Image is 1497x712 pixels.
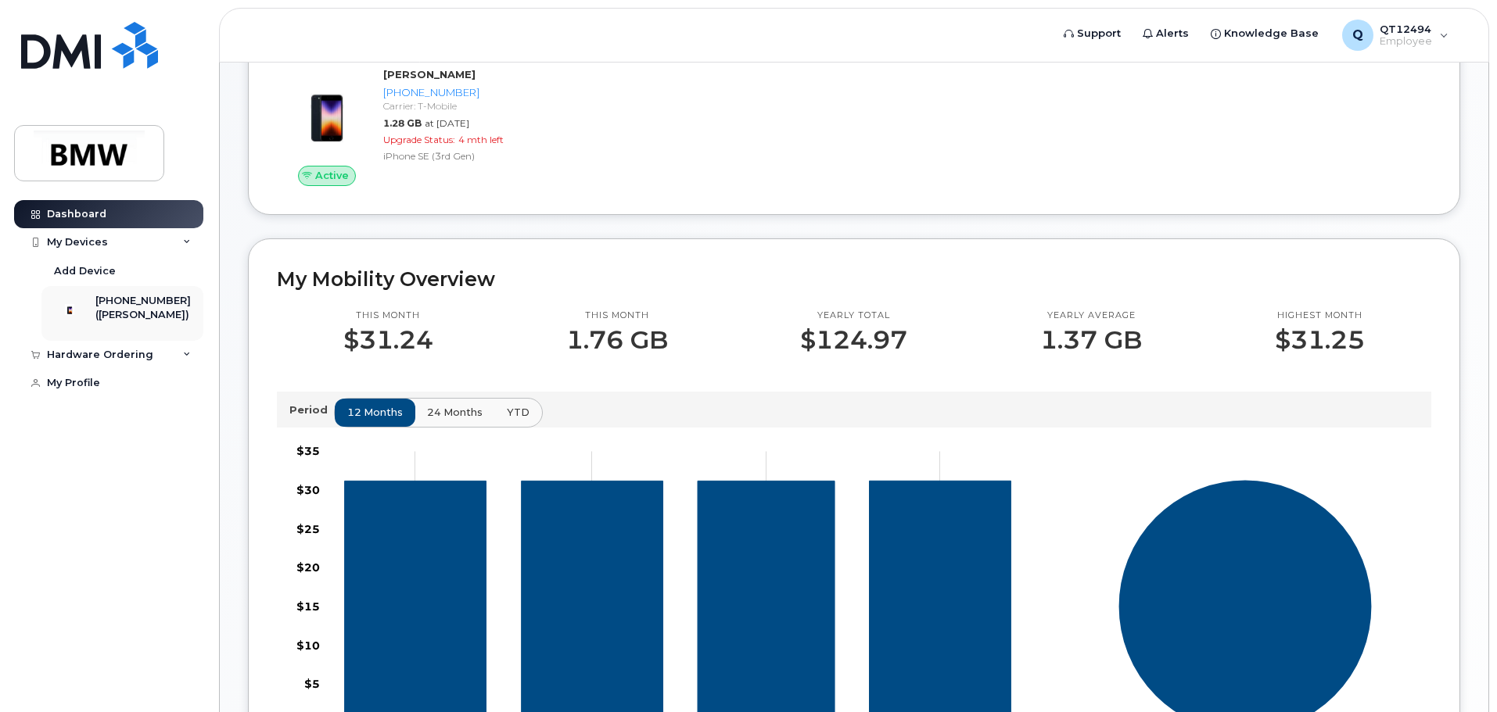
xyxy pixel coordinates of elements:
[383,99,545,113] div: Carrier: T-Mobile
[1077,26,1121,41] span: Support
[315,168,349,183] span: Active
[507,405,530,420] span: YTD
[1156,26,1189,41] span: Alerts
[1331,20,1459,51] div: QT12494
[1352,26,1363,45] span: Q
[1380,35,1432,48] span: Employee
[1275,309,1365,322] p: Highest month
[1275,326,1365,354] p: $31.25
[296,483,320,497] tspan: $30
[289,75,364,150] img: image20231002-3703462-1angbar.jpeg
[289,403,334,417] p: Period
[383,149,545,163] div: iPhone SE (3rd Gen)
[1053,18,1132,49] a: Support
[1429,644,1485,700] iframe: Messenger Launcher
[296,522,320,536] tspan: $25
[277,267,1431,291] h2: My Mobility Overview
[343,309,433,322] p: This month
[296,639,320,653] tspan: $10
[425,117,469,129] span: at [DATE]
[1224,26,1319,41] span: Knowledge Base
[296,444,320,458] tspan: $35
[800,309,907,322] p: Yearly total
[304,677,320,691] tspan: $5
[296,599,320,614] tspan: $15
[566,309,668,322] p: This month
[383,134,455,145] span: Upgrade Status:
[1040,326,1142,354] p: 1.37 GB
[296,560,320,574] tspan: $20
[800,326,907,354] p: $124.97
[277,67,551,186] a: Active[PERSON_NAME][PHONE_NUMBER]Carrier: T-Mobile1.28 GBat [DATE]Upgrade Status:4 mth leftiPhone...
[383,117,422,129] span: 1.28 GB
[566,326,668,354] p: 1.76 GB
[383,85,545,100] div: [PHONE_NUMBER]
[383,68,476,81] strong: [PERSON_NAME]
[458,134,504,145] span: 4 mth left
[1200,18,1330,49] a: Knowledge Base
[427,405,483,420] span: 24 months
[1132,18,1200,49] a: Alerts
[343,326,433,354] p: $31.24
[1040,309,1142,322] p: Yearly average
[1380,23,1432,35] span: QT12494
